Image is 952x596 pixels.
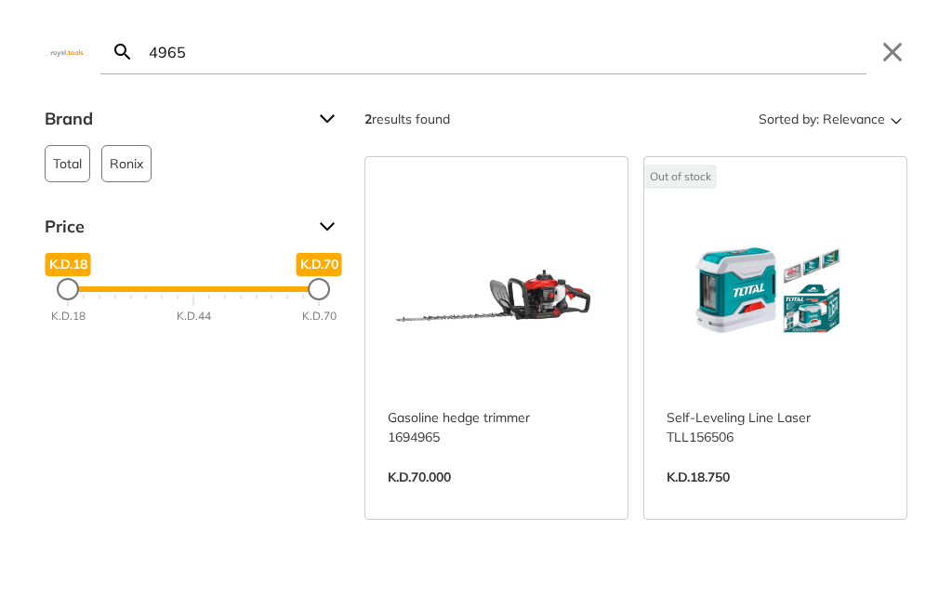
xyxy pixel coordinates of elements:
[101,145,152,182] button: Ronix
[45,47,89,56] img: Close
[112,41,134,63] svg: Search
[308,278,330,300] div: Maximum Price
[51,308,86,324] div: K.D.18
[45,104,305,134] span: Brand
[110,146,143,181] span: Ronix
[45,145,90,182] button: Total
[364,111,372,127] strong: 2
[644,165,717,189] div: Out of stock
[177,308,211,324] div: K.D.44
[755,104,907,134] button: Sorted by:Relevance Sort
[53,146,82,181] span: Total
[885,108,907,130] svg: Sort
[45,212,305,242] span: Price
[823,104,885,134] span: Relevance
[57,278,79,300] div: Minimum Price
[364,104,450,134] div: results found
[145,30,866,73] input: Search…
[302,308,337,324] div: K.D.70
[878,37,907,67] button: Close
